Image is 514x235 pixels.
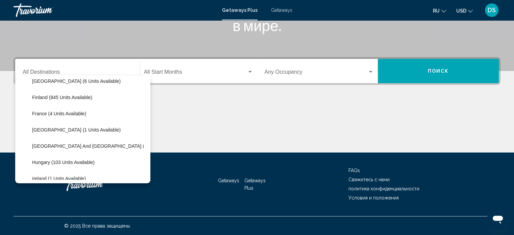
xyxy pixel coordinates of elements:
a: Свяжитесь с нами [348,177,390,182]
span: [GEOGRAPHIC_DATA] (1 units available) [32,127,121,133]
button: France (4 units available) [29,106,90,121]
button: Change currency [456,6,473,16]
div: Search widget [15,59,499,83]
a: Getaways [271,7,292,13]
button: [GEOGRAPHIC_DATA] and [GEOGRAPHIC_DATA] (8 units available) [29,138,184,154]
a: FAQs [348,168,360,173]
button: [GEOGRAPHIC_DATA] (6 units available) [29,73,124,89]
a: Getaways [218,178,239,183]
span: Finland (845 units available) [32,95,92,100]
span: Ireland (1 units available) [32,176,86,181]
button: User Menu [483,3,500,17]
button: [GEOGRAPHIC_DATA] (1 units available) [29,122,124,138]
span: Hungary (103 units available) [32,160,95,165]
iframe: Кнопка запуска окна обмена сообщениями [487,208,509,230]
a: Travorium [64,174,132,194]
span: DS [488,7,496,14]
span: © 2025 Все права защищены. [64,223,131,229]
a: Getaways Plus [222,7,258,13]
a: Условия и положения [348,195,399,201]
span: [GEOGRAPHIC_DATA] and [GEOGRAPHIC_DATA] (8 units available) [32,143,181,149]
button: Finland (845 units available) [29,90,96,105]
button: Change language [433,6,446,16]
a: политика конфиденциальности [348,186,419,191]
span: France (4 units available) [32,111,86,116]
button: Hungary (103 units available) [29,155,98,170]
button: Ireland (1 units available) [29,171,89,186]
a: Getaways Plus [244,178,266,191]
button: Поиск [378,59,499,83]
a: Travorium [14,3,215,17]
span: USD [456,8,466,14]
span: [GEOGRAPHIC_DATA] (6 units available) [32,78,121,84]
span: Поиск [428,69,449,74]
span: ru [433,8,440,14]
